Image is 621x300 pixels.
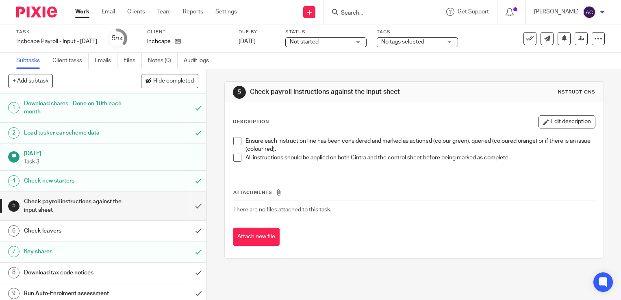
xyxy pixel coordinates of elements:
[340,10,413,17] input: Search
[16,37,97,46] div: Inchcape Payroll - Input - September 2025
[153,78,194,85] span: Hide completed
[127,8,145,16] a: Clients
[381,39,424,45] span: No tags selected
[8,225,20,237] div: 6
[102,8,115,16] a: Email
[8,200,20,212] div: 5
[16,29,97,35] label: Task
[250,88,431,96] h1: Check payroll instructions against the input sheet
[24,148,199,158] h1: [DATE]
[233,119,269,125] p: Description
[24,158,199,166] p: Task 3
[141,74,198,88] button: Hide completed
[124,53,142,69] a: Files
[8,102,20,113] div: 1
[233,207,331,213] span: There are no files attached to this task.
[148,53,178,69] a: Notes (0)
[233,228,280,246] button: Attach new file
[24,127,129,139] h1: Load tusker car scheme data
[112,34,123,43] div: 5
[239,29,275,35] label: Due by
[8,267,20,278] div: 8
[157,8,171,16] a: Team
[24,98,129,118] h1: Download shares - Done on 10th each month
[95,53,117,69] a: Emails
[458,9,489,15] span: Get Support
[377,29,458,35] label: Tags
[215,8,237,16] a: Settings
[24,267,129,279] h1: Download tax code notices
[583,6,596,19] img: svg%3E
[24,287,129,300] h1: Run Auto-Enrolment assessment
[24,225,129,237] h1: Check leavers
[8,246,20,257] div: 7
[16,7,57,17] img: Pixie
[184,53,215,69] a: Audit logs
[556,89,595,96] div: Instructions
[147,29,228,35] label: Client
[8,175,20,187] div: 4
[115,37,123,41] small: /14
[16,53,46,69] a: Subtasks
[245,154,595,162] p: All instructions should be applied on both Cintra and the control sheet before being marked as co...
[245,137,595,154] p: Ensure each instruction line has been considered and marked as actioned (colour green), queried (...
[8,74,53,88] button: + Add subtask
[16,37,97,46] div: Inchcape Payroll - Input - [DATE]
[534,8,579,16] p: [PERSON_NAME]
[24,175,129,187] h1: Check new starters
[285,29,367,35] label: Status
[239,39,256,44] span: [DATE]
[538,115,595,128] button: Edit description
[8,288,20,299] div: 9
[183,8,203,16] a: Reports
[233,190,272,195] span: Attachments
[24,196,129,216] h1: Check payroll instructions against the input sheet
[8,127,20,139] div: 2
[52,53,89,69] a: Client tasks
[75,8,89,16] a: Work
[147,37,171,46] p: Inchcape
[233,86,246,99] div: 5
[24,246,129,258] h1: Key shares
[290,39,319,45] span: Not started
